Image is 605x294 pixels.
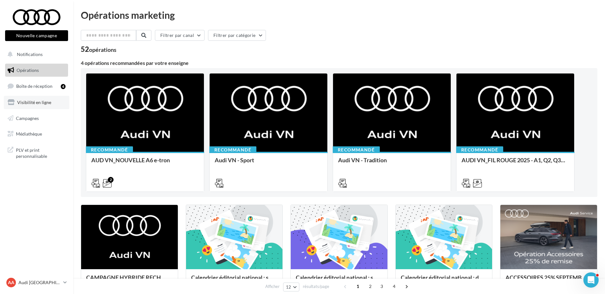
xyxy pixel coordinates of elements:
[4,48,67,61] button: Notifications
[16,115,39,121] span: Campagnes
[389,281,399,291] span: 4
[265,283,280,290] span: Afficher
[296,274,382,287] div: Calendrier éditorial national : semaine du 08.09 au 14.09
[4,127,69,141] a: Médiathèque
[4,64,69,77] a: Opérations
[4,96,69,109] a: Visibilité en ligne
[583,272,599,288] iframe: Intercom live chat
[17,100,51,105] span: Visibilité en ligne
[81,46,116,53] div: 52
[16,146,66,159] span: PLV et print personnalisable
[8,279,14,286] span: AA
[191,274,278,287] div: Calendrier éditorial national : semaine du 15.09 au 21.09
[353,281,363,291] span: 1
[462,157,569,170] div: AUDI VN_FIL ROUGE 2025 - A1, Q2, Q3, Q5 et Q4 e-tron
[108,177,114,183] div: 2
[91,157,199,170] div: AUD VN_NOUVELLE A6 e-tron
[5,30,68,41] button: Nouvelle campagne
[286,284,291,290] span: 12
[17,52,43,57] span: Notifications
[4,112,69,125] a: Campagnes
[377,281,387,291] span: 3
[4,79,69,93] a: Boîte de réception4
[61,84,66,89] div: 4
[365,281,375,291] span: 2
[18,279,61,286] p: Audi [GEOGRAPHIC_DATA]
[208,30,266,41] button: Filtrer par catégorie
[86,274,173,287] div: CAMPAGNE HYBRIDE RECHARGEABLE
[283,283,299,291] button: 12
[456,146,503,153] div: Recommandé
[16,131,42,136] span: Médiathèque
[505,274,592,287] div: ACCESSOIRES 25% SEPTEMBRE - AUDI SERVICE
[155,30,205,41] button: Filtrer par canal
[401,274,487,287] div: Calendrier éditorial national : du 02.09 au 15.09
[303,283,329,290] span: résultats/page
[81,10,597,20] div: Opérations marketing
[215,157,322,170] div: Audi VN - Sport
[209,146,256,153] div: Recommandé
[17,67,39,73] span: Opérations
[16,83,52,89] span: Boîte de réception
[4,143,69,162] a: PLV et print personnalisable
[89,47,116,52] div: opérations
[338,157,446,170] div: Audi VN - Tradition
[86,146,133,153] div: Recommandé
[333,146,380,153] div: Recommandé
[81,60,597,66] div: 4 opérations recommandées par votre enseigne
[5,276,68,289] a: AA Audi [GEOGRAPHIC_DATA]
